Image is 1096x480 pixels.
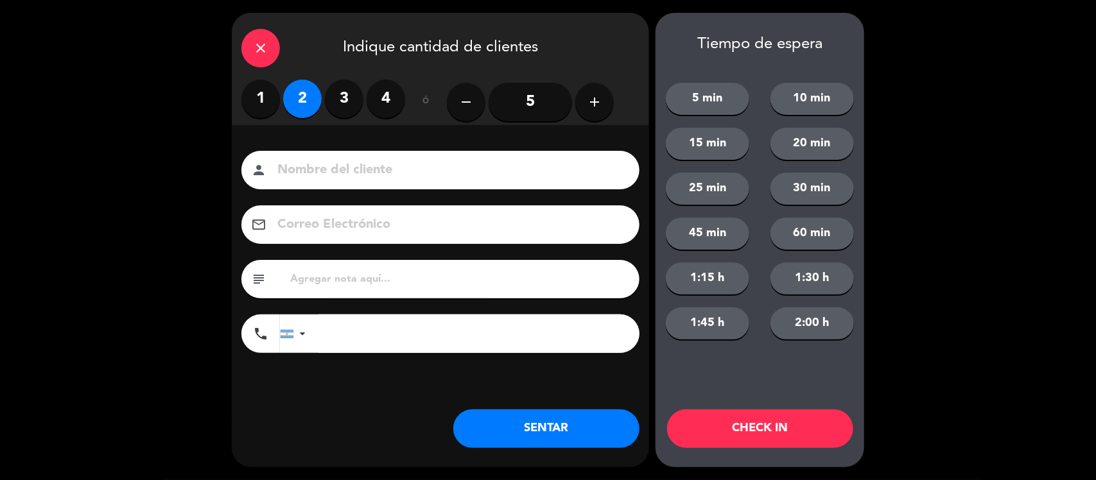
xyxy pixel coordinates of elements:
[770,262,854,295] button: 1:30 h
[666,218,749,250] button: 45 min
[447,83,485,121] button: remove
[251,162,266,178] i: person
[587,94,602,110] i: add
[666,83,749,115] button: 5 min
[251,217,266,232] i: email
[325,80,363,118] label: 3
[253,40,268,56] i: close
[575,83,614,121] button: add
[770,173,854,205] button: 30 min
[281,315,310,352] div: Argentina: +54
[667,409,853,448] button: CHECK IN
[770,128,854,160] button: 20 min
[276,159,623,182] input: Nombre del cliente
[405,80,447,124] div: ó
[666,173,749,205] button: 25 min
[253,326,268,341] i: phone
[770,218,854,250] button: 60 min
[283,80,322,118] label: 2
[367,80,405,118] label: 4
[289,270,630,288] input: Agregar nota aquí...
[770,83,854,115] button: 10 min
[656,35,864,54] div: Tiempo de espera
[453,409,639,448] button: SENTAR
[251,271,266,287] i: subject
[770,307,854,339] button: 2:00 h
[276,214,623,236] input: Correo Electrónico
[666,307,749,339] button: 1:45 h
[666,262,749,295] button: 1:15 h
[458,94,474,110] i: remove
[241,80,280,118] label: 1
[666,128,749,160] button: 15 min
[232,13,649,80] div: Indique cantidad de clientes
